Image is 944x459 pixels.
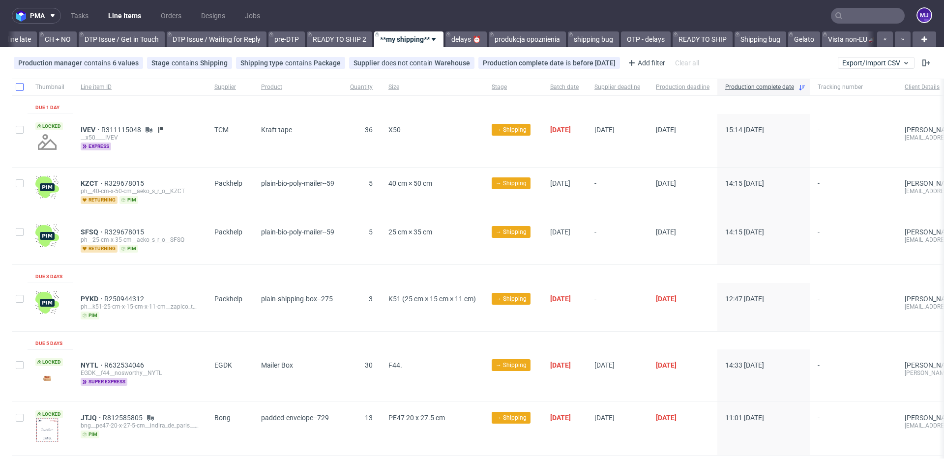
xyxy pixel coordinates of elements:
button: Export/Import CSV [838,57,914,69]
span: Export/Import CSV [842,59,910,67]
a: Tasks [65,8,94,24]
span: [DATE] [656,414,677,422]
span: is [566,59,573,67]
a: R632534046 [104,361,146,369]
span: → Shipping [496,228,527,236]
span: [DATE] [550,126,571,134]
div: 6 values [113,59,139,67]
span: [DATE] [594,126,615,134]
a: Designs [195,8,231,24]
span: 30 [365,361,373,369]
a: delays ⏰ [445,31,487,47]
span: R812585805 [103,414,145,422]
span: Stage [151,59,172,67]
span: Mailer Box [261,361,293,369]
span: Batch date [550,83,579,91]
span: - [594,179,640,204]
span: Supplier [214,83,245,91]
span: returning [81,196,118,204]
span: 12:47 [DATE] [725,295,764,303]
span: → Shipping [496,361,527,370]
span: [DATE] [656,126,676,134]
span: - [818,361,889,390]
a: R250944312 [104,295,146,303]
a: READY TO SHIP 2 [307,31,372,47]
span: 14:15 [DATE] [725,179,764,187]
span: 5 [369,179,373,187]
span: K51 (25 cm × 15 cm × 11 cm) [388,295,476,303]
span: express [81,143,111,150]
span: 15:14 [DATE] [725,126,764,134]
span: 11:01 [DATE] [725,414,764,422]
span: X50 [388,126,401,134]
span: [DATE] [656,228,676,236]
span: Kraft tape [261,126,292,134]
img: no_design.png [35,130,59,154]
span: padded-envelope--729 [261,414,329,422]
span: [DATE] [550,228,570,236]
span: EGDK [214,361,232,369]
span: - [818,295,889,319]
span: - [594,228,640,253]
span: → Shipping [496,413,527,422]
a: DTP Issue / Waiting for Reply [167,31,266,47]
span: [DATE] [550,361,571,369]
span: plain-shipping-box--275 [261,295,333,303]
span: pim [81,312,99,319]
div: Warehouse [435,59,470,67]
a: Vista non-EU 🚚 [822,31,883,47]
a: R311115048 [101,126,143,134]
div: Due 5 days [35,340,62,347]
a: READY TO SHIP [673,31,733,47]
a: JTJQ [81,414,103,422]
div: __x50____IVEV [81,134,199,142]
span: Bong [214,414,231,422]
span: Thumbnail [35,83,65,91]
span: Stage [492,83,534,91]
span: pma [30,12,45,19]
div: before [DATE] [573,59,616,67]
a: IVEV [81,126,101,134]
span: [DATE] [656,295,677,303]
div: ph__k51-25-cm-x-15-cm-x-11-cm__zapico_tunon__PYKD [81,303,199,311]
span: pim [119,196,138,204]
span: [DATE] [550,414,571,422]
span: Packhelp [214,295,242,303]
span: Size [388,83,476,91]
a: SFSQ [81,228,104,236]
span: → Shipping [496,125,527,134]
a: NYTL [81,361,104,369]
div: Due 1 day [35,104,59,112]
a: R329678015 [104,228,146,236]
a: Shipping bug [735,31,786,47]
span: does not contain [382,59,435,67]
span: → Shipping [496,179,527,188]
div: EGDK__f44__nosworthy__NYTL [81,369,199,377]
span: pim [119,245,138,253]
div: bng__pe47-20-x-27-5-cm__indira_de_paris__JTJQ [81,422,199,430]
img: wHgJFi1I6lmhQAAAABJRU5ErkJggg== [35,224,59,248]
span: contains [84,59,113,67]
img: wHgJFi1I6lmhQAAAABJRU5ErkJggg== [35,291,59,315]
span: - [818,179,889,204]
div: Due 3 days [35,273,62,281]
a: produkcja opoznienia [489,31,566,47]
a: KZCT [81,179,104,187]
span: - [818,414,889,443]
button: pma [12,8,61,24]
span: Production complete date [725,83,794,91]
span: Packhelp [214,228,242,236]
a: R329678015 [104,179,146,187]
span: Locked [35,410,63,418]
span: Supplier [354,59,382,67]
div: Shipping [200,59,228,67]
span: [DATE] [594,361,615,369]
